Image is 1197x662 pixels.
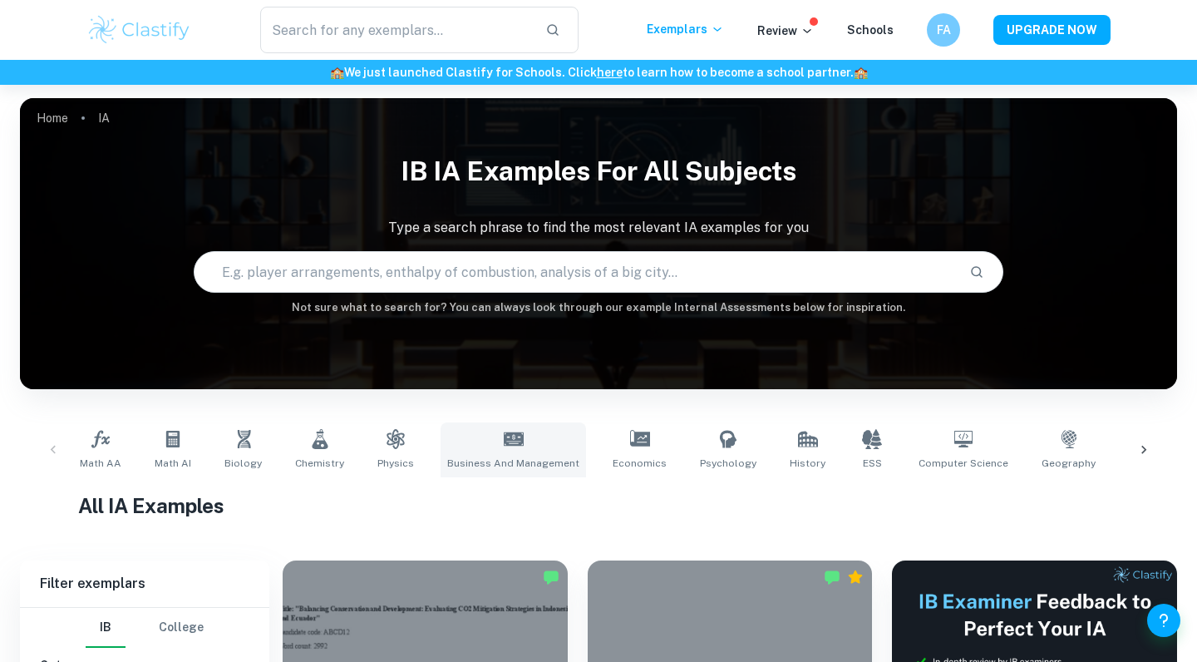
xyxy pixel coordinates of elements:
button: College [159,608,204,648]
p: Review [757,22,814,40]
button: Search [963,258,991,286]
span: Chemistry [295,456,344,471]
span: History [790,456,825,471]
h1: IB IA examples for all subjects [20,145,1177,198]
div: Filter type choice [86,608,204,648]
p: IA [98,109,110,127]
h6: We just launched Clastify for Schools. Click to learn how to become a school partner. [3,63,1194,82]
span: Economics [613,456,667,471]
span: Computer Science [919,456,1008,471]
h6: FA [934,21,953,39]
p: Exemplars [647,20,724,38]
input: Search for any exemplars... [260,7,532,53]
h6: Filter exemplars [20,561,269,607]
span: Psychology [700,456,756,471]
img: Marked [543,569,559,585]
input: E.g. player arrangements, enthalpy of combustion, analysis of a big city... [195,249,956,295]
h1: All IA Examples [78,491,1120,521]
span: Math AA [80,456,121,471]
span: Geography [1042,456,1096,471]
span: Biology [224,456,262,471]
span: Math AI [155,456,191,471]
a: Home [37,106,68,130]
button: Help and Feedback [1147,604,1180,637]
span: ESS [863,456,882,471]
h6: Not sure what to search for? You can always look through our example Internal Assessments below f... [20,299,1177,316]
span: Physics [377,456,414,471]
img: Marked [824,569,840,585]
button: UPGRADE NOW [993,15,1111,45]
a: Schools [847,23,894,37]
p: Type a search phrase to find the most relevant IA examples for you [20,218,1177,238]
button: IB [86,608,126,648]
a: here [597,66,623,79]
span: 🏫 [330,66,344,79]
img: Clastify logo [86,13,192,47]
button: FA [927,13,960,47]
span: 🏫 [854,66,868,79]
div: Premium [847,569,864,585]
span: Business and Management [447,456,579,471]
